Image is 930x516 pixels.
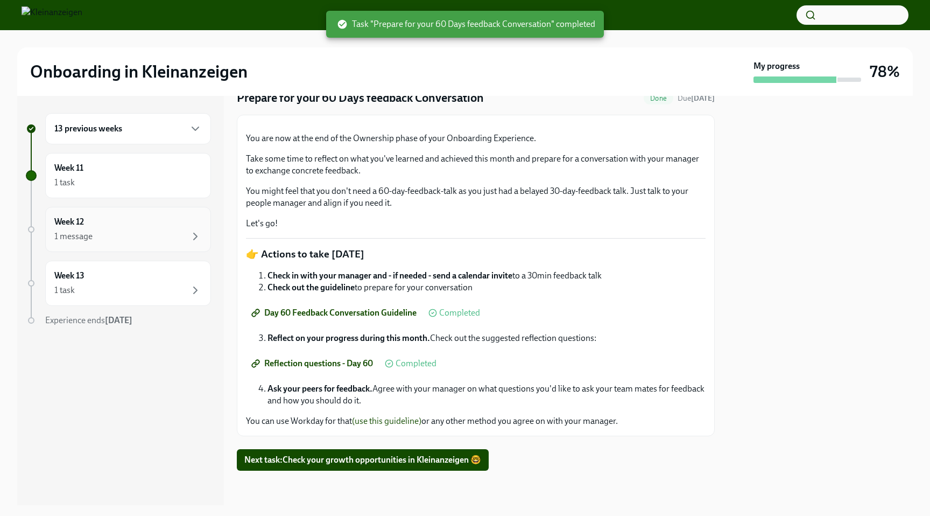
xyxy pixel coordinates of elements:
[26,261,211,306] a: Week 131 task
[644,94,673,102] span: Done
[253,358,373,369] span: Reflection questions - Day 60
[691,94,715,103] strong: [DATE]
[54,162,83,174] h6: Week 11
[54,123,122,135] h6: 13 previous weeks
[253,308,417,318] span: Day 60 Feedback Conversation Guideline
[26,153,211,198] a: Week 111 task
[267,383,372,394] strong: Ask your peers for feedback.
[267,282,355,292] strong: Check out the guideline
[22,6,82,24] img: Kleinanzeigen
[246,153,706,177] p: Take some time to reflect on what you've learned and achieved this month and prepare for a conver...
[54,284,75,296] div: 1 task
[870,62,900,81] h3: 78%
[54,270,84,282] h6: Week 13
[267,270,706,282] li: to a 30min feedback talk
[237,449,489,471] button: Next task:Check your growth opportunities in Kleinanzeigen 🤓
[45,315,132,325] span: Experience ends
[352,416,421,426] a: (use this guideline)
[678,93,715,103] span: July 30th, 2025 09:00
[246,353,381,374] a: Reflection questions - Day 60
[54,177,75,189] div: 1 task
[439,309,480,317] span: Completed
[267,270,512,281] strong: Check in with your manager and - if needed - send a calendar invite
[246,247,706,261] p: 👉 Actions to take [DATE]
[246,302,424,324] a: Day 60 Feedback Conversation Guideline
[54,231,93,242] div: 1 message
[246,218,706,229] p: Let's go!
[267,383,706,407] li: Agree with your manager on what questions you'd like to ask your team mates for feedback and how ...
[105,315,132,325] strong: [DATE]
[246,185,706,209] p: You might feel that you don't need a 60-day-feedback-talk as you just had a belayed 30-day-feedba...
[26,207,211,252] a: Week 121 message
[267,333,430,343] strong: Reflect on your progress during this month.
[244,455,481,465] span: Next task : Check your growth opportunities in Kleinanzeigen 🤓
[267,282,706,294] li: to prepare for your conversation
[30,61,248,82] h2: Onboarding in Kleinanzeigen
[246,415,706,427] p: You can use Workday for that or any other method you agree on with your manager.
[267,332,706,344] li: Check out the suggested reflection questions:
[237,90,484,106] h4: Prepare for your 60 Days feedback Conversation
[678,94,715,103] span: Due
[753,60,800,72] strong: My progress
[396,359,436,368] span: Completed
[54,216,84,228] h6: Week 12
[337,18,595,30] span: Task "Prepare for your 60 Days feedback Conversation" completed
[45,113,211,144] div: 13 previous weeks
[246,133,706,144] p: You are now at the end of the Ownership phase of your Onboarding Experience.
